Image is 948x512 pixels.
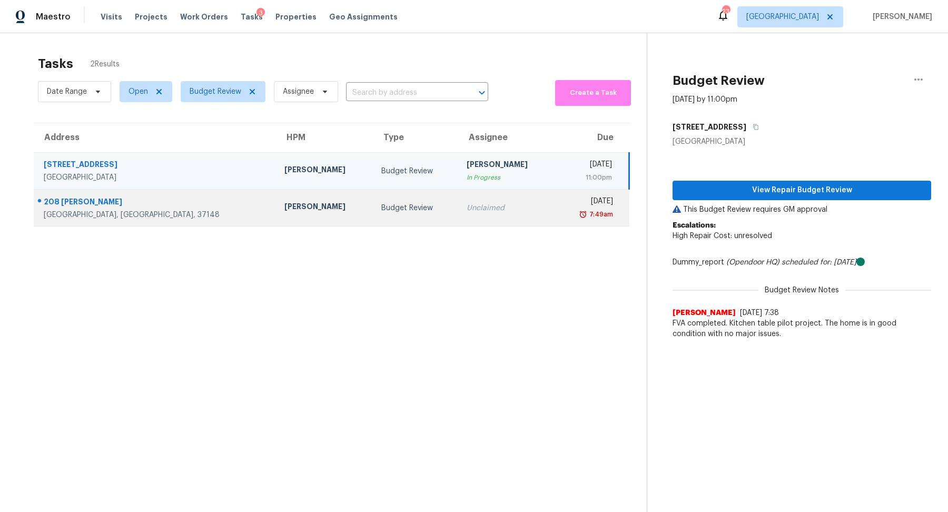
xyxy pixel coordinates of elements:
span: Geo Assignments [329,12,398,22]
span: [PERSON_NAME] [673,308,736,318]
div: 7:49am [587,209,613,220]
div: [GEOGRAPHIC_DATA] [44,172,268,183]
h2: Tasks [38,58,73,69]
span: Projects [135,12,167,22]
h5: [STREET_ADDRESS] [673,122,746,132]
i: (Opendoor HQ) [726,259,779,266]
p: This Budget Review requires GM approval [673,204,931,215]
button: Create a Task [555,80,631,106]
h2: Budget Review [673,75,765,86]
span: Maestro [36,12,71,22]
span: Create a Task [560,87,626,99]
div: [PERSON_NAME] [284,164,364,178]
span: Budget Review [190,86,241,97]
span: Work Orders [180,12,228,22]
input: Search by address [346,85,459,101]
span: [PERSON_NAME] [868,12,932,22]
div: Unclaimed [467,203,547,213]
b: Escalations: [673,222,716,229]
span: High Repair Cost: unresolved [673,232,772,240]
div: Budget Review [381,203,450,213]
div: [GEOGRAPHIC_DATA] [673,136,931,147]
th: Due [556,123,629,153]
img: Overdue Alarm Icon [579,209,587,220]
span: FVA completed. Kitchen table pilot project. The home is in good condition with no major issues. [673,318,931,339]
div: 23 [722,6,729,17]
div: Dummy_report [673,257,931,268]
span: 2 Results [90,59,120,70]
button: Open [475,85,489,100]
span: [GEOGRAPHIC_DATA] [746,12,819,22]
span: Budget Review Notes [758,285,845,296]
span: Properties [275,12,317,22]
div: Budget Review [381,166,450,176]
span: Assignee [283,86,314,97]
div: [PERSON_NAME] [284,201,364,214]
span: Date Range [47,86,87,97]
span: Open [129,86,148,97]
span: View Repair Budget Review [681,184,923,197]
i: scheduled for: [DATE] [782,259,856,266]
div: [DATE] [564,196,613,209]
div: [DATE] [564,159,612,172]
th: Type [373,123,458,153]
div: [PERSON_NAME] [467,159,547,172]
span: Tasks [241,13,263,21]
div: [DATE] by 11:00pm [673,94,737,105]
th: HPM [276,123,373,153]
th: Address [34,123,276,153]
th: Assignee [458,123,555,153]
button: Copy Address [746,117,761,136]
span: [DATE] 7:38 [740,309,779,317]
span: Visits [101,12,122,22]
div: 208 [PERSON_NAME] [44,196,268,210]
div: [GEOGRAPHIC_DATA], [GEOGRAPHIC_DATA], 37148 [44,210,268,220]
div: [STREET_ADDRESS] [44,159,268,172]
div: 11:00pm [564,172,612,183]
div: In Progress [467,172,547,183]
div: 3 [256,8,265,18]
button: View Repair Budget Review [673,181,931,200]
